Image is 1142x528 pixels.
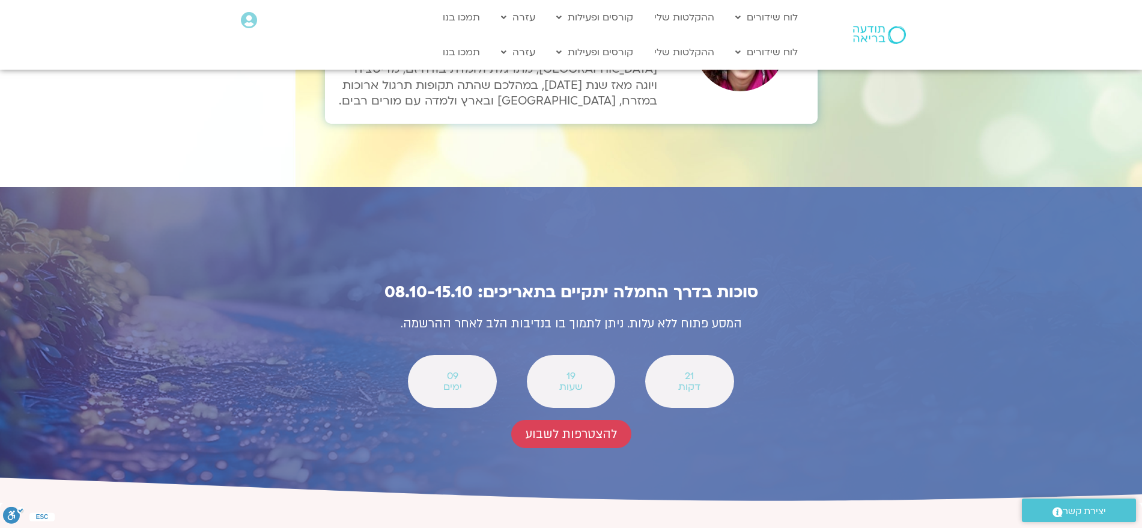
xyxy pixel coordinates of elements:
p: המסע פתוח ללא עלות. ניתן לתמוך בו בנדיבות הלב לאחר ההרשמה. [307,314,836,335]
a: תמכו בנו [437,41,486,64]
a: לוח שידורים [729,6,804,29]
a: תמכו בנו [437,6,486,29]
a: עזרה [495,41,541,64]
img: תודעה בריאה [853,26,906,44]
a: ההקלטות שלי [648,6,720,29]
a: קורסים ופעילות [550,41,639,64]
a: קורסים ופעילות [550,6,639,29]
a: עזרה [495,6,541,29]
span: 19 [542,371,600,381]
span: שעות [542,381,600,392]
a: יצירת קשר [1022,499,1136,522]
span: להצטרפות לשבוע [526,427,617,441]
span: דקות [661,381,718,392]
a: לוח שידורים [729,41,804,64]
span: 09 [424,371,481,381]
span: ימים [424,381,481,392]
a: ההקלטות שלי [648,41,720,64]
a: להצטרפות לשבוע [511,420,631,448]
span: יצירת קשר [1063,503,1106,520]
span: 21 [661,371,718,381]
h2: סוכות בדרך החמלה יתקיים בתאריכים: 08.10-15.10 [307,283,836,302]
